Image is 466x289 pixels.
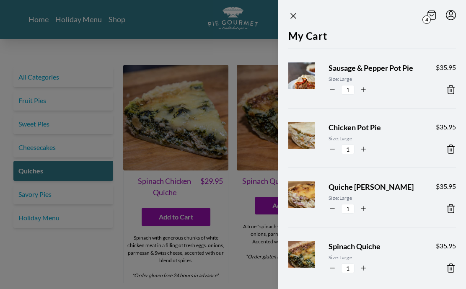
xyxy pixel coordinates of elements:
span: Chicken Pot Pie [329,122,422,133]
span: Size: Large [329,135,422,142]
span: $ 35.95 [436,122,456,132]
span: Spinach Quiche [329,241,422,252]
img: Product Image [284,114,335,165]
span: Size: Large [329,194,422,202]
button: Close panel [288,11,298,21]
span: Quiche [PERSON_NAME] [329,181,422,193]
img: Product Image [284,233,335,284]
span: Sausage & Pepper Pot Pie [329,62,422,74]
img: Product Image [284,173,335,224]
button: Menu [446,10,456,20]
span: Size: Large [329,254,422,261]
span: $ 35.95 [436,62,456,72]
span: 4 [422,15,431,24]
span: $ 35.95 [436,241,456,251]
span: Size: Large [329,75,422,83]
h2: My Cart [288,28,456,49]
span: $ 35.95 [436,181,456,191]
img: Product Image [284,54,335,106]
